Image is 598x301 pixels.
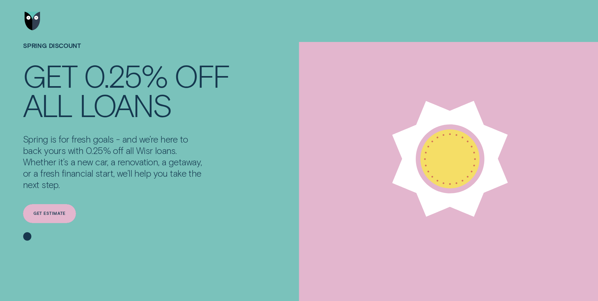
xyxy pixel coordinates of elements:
div: Get estimate [33,212,65,215]
img: Wisr [25,12,40,31]
div: loans [79,90,171,120]
a: Get estimate [23,204,76,223]
p: Spring is for fresh goals - and we’re here to back yours with 0.25% off all Wisr loans. Whether i... [23,133,204,190]
h4: Get 0.25% off all loans [23,61,229,119]
div: all [23,90,72,120]
div: Get [23,61,77,90]
div: off [174,61,229,90]
div: 0.25% [84,61,167,90]
h1: SPRING DISCOUNT [23,42,229,61]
